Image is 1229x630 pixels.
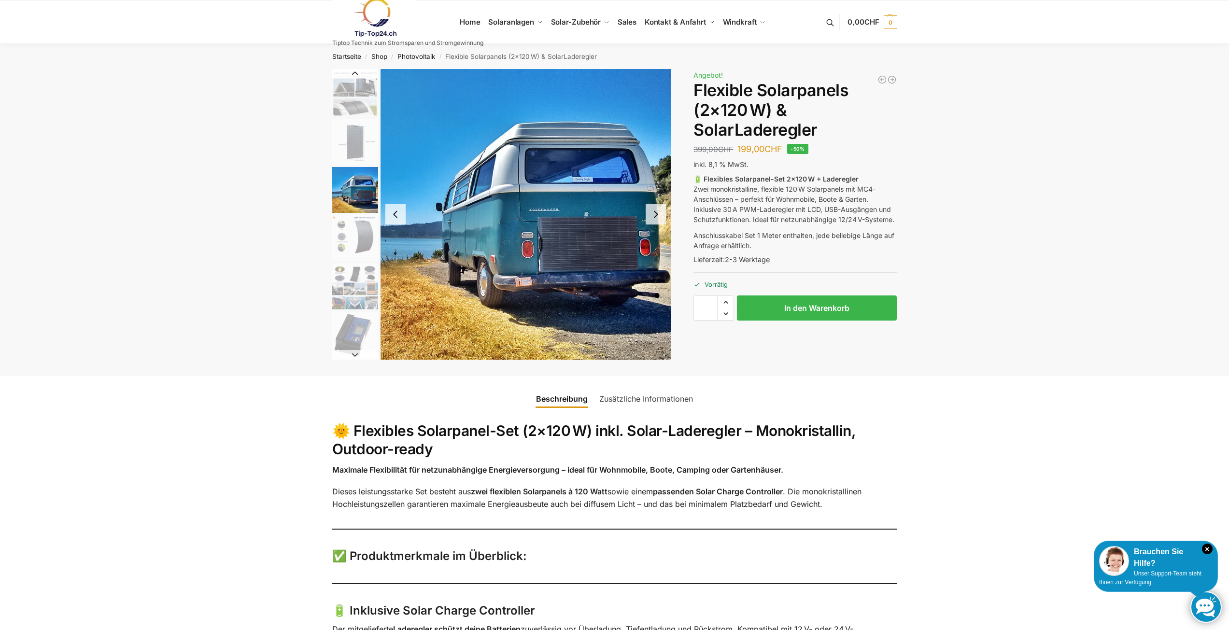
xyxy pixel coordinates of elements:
strong: passenden Solar Charge Controller [653,487,783,496]
span: 2-3 Werktage [725,255,770,264]
img: Flexibel in allen Bereichen [332,264,378,309]
p: Vorrätig [693,272,897,289]
span: Lieferzeit: [693,255,770,264]
a: Shop [371,53,387,60]
span: Reduce quantity [718,308,734,320]
img: Flexibel unendlich viele Einsatzmöglichkeiten [332,167,378,213]
span: 0 [884,15,897,29]
span: Windkraft [723,17,757,27]
span: inkl. 8,1 % MwSt. [693,160,749,168]
img: Customer service [1099,546,1129,576]
span: CHF [718,145,733,154]
a: Balkonkraftwerk 1780 Watt mit 4 KWh Zendure Batteriespeicher Notstrom fähig [887,75,897,84]
h3: ✅ Produktmerkmale im Überblick: [332,548,897,565]
strong: zwei flexiblen Solarpanels à 120 Watt [471,487,607,496]
img: s-l1600 (4) [332,215,378,261]
h3: 🔋 Inklusive Solar Charge Controller [332,602,897,619]
a: Zusätzliche Informationen [593,387,699,410]
a: Beschreibung [530,387,593,410]
strong: Maximale Flexibilität für netzunabhängige Energieversorgung – ideal für Wohnmobile, Boote, Campin... [332,465,783,475]
li: 3 / 9 [381,69,671,360]
p: Dieses leistungsstarke Set besteht aus sowie einem . Die monokristallinen Hochleistungszellen gar... [332,486,897,510]
div: Brauchen Sie Hilfe? [1099,546,1213,569]
li: 3 / 9 [330,166,378,214]
li: 6 / 9 [330,310,378,359]
li: 5 / 9 [330,262,378,310]
button: Next slide [332,350,378,360]
iframe: Sicherer Rahmen für schnelle Bezahlvorgänge [692,326,899,353]
img: Flexibles Solarmodul 120 watt [332,119,378,165]
img: Flexibel unendlich viele Einsatzmöglichkeiten [381,69,671,360]
span: CHF [764,144,782,154]
a: 0,00CHF 0 [848,8,897,37]
a: Photovoltaik [397,53,435,60]
h2: 🌞 Flexibles Solarpanel-Set (2×120 W) inkl. Solar-Laderegler – Monokristallin, Outdoor-ready [332,422,897,458]
span: / [435,53,445,61]
span: Solaranlagen [488,17,534,27]
a: Balkonkraftwerk 890/600 Watt bificial Glas/Glas [877,75,887,84]
span: CHF [864,17,879,27]
li: 2 / 9 [330,117,378,166]
span: Solar-Zubehör [551,17,601,27]
a: Solaranlagen [484,0,547,44]
span: / [387,53,397,61]
h1: Flexible Solarpanels (2×120 W) & SolarLaderegler [693,81,897,140]
button: Previous slide [332,69,378,78]
li: 7 / 9 [330,359,378,407]
bdi: 399,00 [693,145,733,154]
img: Laderegeler [332,312,378,358]
span: -50% [787,144,808,154]
span: / [361,53,371,61]
a: Startseite [332,53,361,60]
i: Schließen [1202,544,1213,554]
span: Angebot! [693,71,723,79]
a: Windkraft [719,0,769,44]
strong: 🔋 Flexibles Solarpanel-Set 2×120 W + Laderegler [693,175,859,183]
img: Flexible Solar Module [332,69,378,116]
button: Previous slide [385,204,406,224]
span: Sales [618,17,637,27]
li: 1 / 9 [330,69,378,117]
span: Unser Support-Team steht Ihnen zur Verfügung [1099,570,1201,586]
button: In den Warenkorb [737,295,897,321]
p: Zwei monokristalline, flexible 120 W Solarpanels mit MC4-Anschlüssen – perfekt für Wohnmobile, Bo... [693,174,897,224]
a: Kontakt & Anfahrt [640,0,719,44]
span: 0,00 [848,17,879,27]
bdi: 199,00 [737,144,782,154]
input: Produktmenge [693,295,718,321]
nav: Breadcrumb [315,44,914,69]
span: Kontakt & Anfahrt [645,17,706,27]
a: Solar-Zubehör [547,0,613,44]
p: Anschlusskabel Set 1 Meter enthalten, jede beliebige Länge auf Anfrage erhältlich. [693,230,897,251]
p: Tiptop Technik zum Stromsparen und Stromgewinnung [332,40,483,46]
a: Sales [613,0,640,44]
li: 4 / 9 [330,214,378,262]
span: Increase quantity [718,296,734,308]
button: Next slide [646,204,666,224]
